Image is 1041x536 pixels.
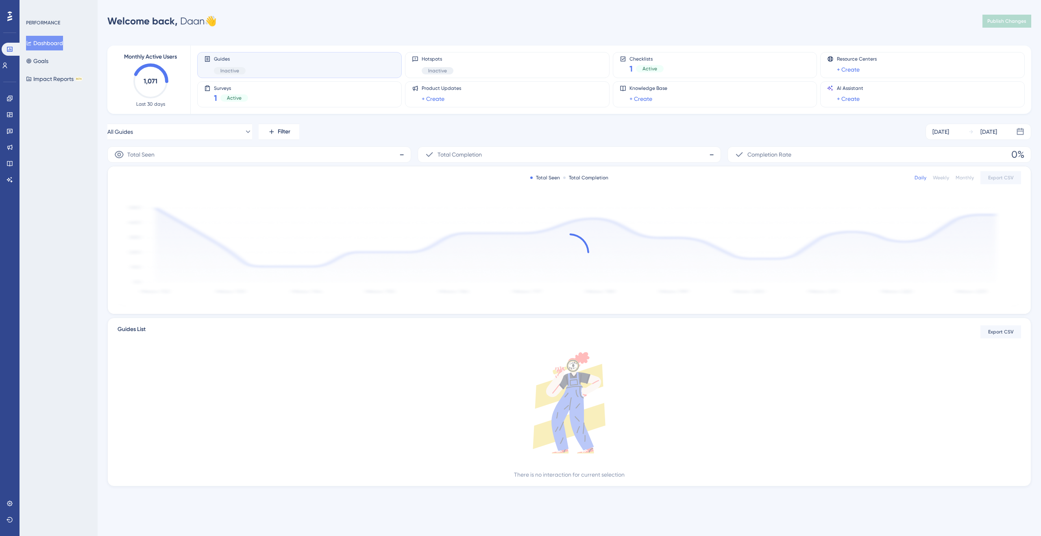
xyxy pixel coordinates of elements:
div: Total Seen [530,174,560,181]
button: Dashboard [26,36,63,50]
a: + Create [422,94,444,104]
a: + Create [629,94,652,104]
div: There is no interaction for current selection [514,470,625,479]
div: PERFORMANCE [26,20,60,26]
span: Completion Rate [747,150,791,159]
span: - [399,148,404,161]
span: Total Seen [127,150,155,159]
span: Inactive [428,68,447,74]
span: Hotspots [422,56,453,62]
a: + Create [837,65,860,74]
button: Publish Changes [982,15,1031,28]
div: Daan 👋 [107,15,217,28]
div: Monthly [956,174,974,181]
span: Product Updates [422,85,461,92]
span: Total Completion [438,150,482,159]
div: [DATE] [932,127,949,137]
span: Welcome back, [107,15,178,27]
a: + Create [837,94,860,104]
span: Knowledge Base [629,85,667,92]
button: All Guides [107,124,252,140]
span: 1 [629,63,633,74]
div: Weekly [933,174,949,181]
span: Export CSV [988,174,1014,181]
button: Impact ReportsBETA [26,72,83,86]
span: Resource Centers [837,56,877,62]
span: Inactive [220,68,239,74]
span: Last 30 days [136,101,165,107]
span: - [709,148,714,161]
span: Active [642,65,657,72]
button: Filter [259,124,299,140]
span: 0% [1011,148,1024,161]
span: Checklists [629,56,664,61]
span: All Guides [107,127,133,137]
div: [DATE] [980,127,997,137]
span: AI Assistant [837,85,863,92]
span: Guides List [118,325,146,339]
span: Surveys [214,85,248,91]
span: Monthly Active Users [124,52,177,62]
span: 1 [214,92,217,104]
div: BETA [75,77,83,81]
span: Guides [214,56,246,62]
span: Active [227,95,242,101]
button: Goals [26,54,48,68]
span: Export CSV [988,329,1014,335]
button: Export CSV [980,171,1021,184]
span: Filter [278,127,290,137]
button: Export CSV [980,325,1021,338]
span: Publish Changes [987,18,1026,24]
div: Daily [915,174,926,181]
text: 1,071 [144,77,157,85]
div: Total Completion [563,174,608,181]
